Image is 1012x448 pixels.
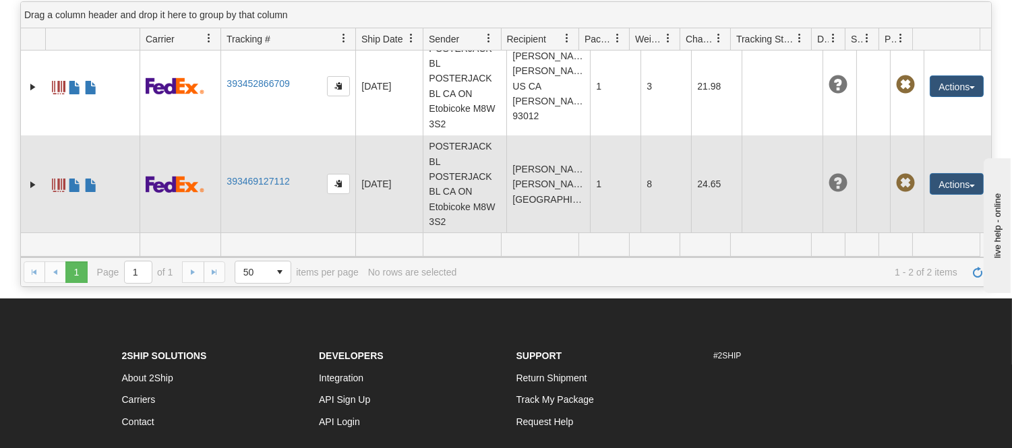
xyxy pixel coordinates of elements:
[736,32,795,46] span: Tracking Status
[585,32,613,46] span: Packages
[235,261,359,284] span: items per page
[691,37,742,135] td: 21.98
[822,27,845,50] a: Delivery Status filter column settings
[466,267,957,278] span: 1 - 2 of 2 items
[122,416,154,427] a: Contact
[606,27,629,50] a: Packages filter column settings
[332,27,355,50] a: Tracking # filter column settings
[235,261,291,284] span: Page sizes drop down
[829,174,847,193] span: Unknown
[423,135,506,234] td: POSTERJACK BL POSTERJACK BL CA ON Etobicoke M8W 3S2
[21,2,991,28] div: grid grouping header
[817,32,829,46] span: Delivery Status
[641,135,691,234] td: 8
[122,373,173,383] a: About 2Ship
[829,75,847,94] span: Unknown
[327,76,350,96] button: Copy to clipboard
[26,80,40,94] a: Expand
[851,32,862,46] span: Shipment Issues
[896,75,915,94] span: Pickup Not Assigned
[429,32,459,46] span: Sender
[26,178,40,191] a: Expand
[889,27,912,50] a: Pickup Status filter column settings
[788,27,811,50] a: Tracking Status filter column settings
[590,37,641,135] td: 1
[556,27,578,50] a: Recipient filter column settings
[507,32,546,46] span: Recipient
[227,176,289,187] a: 393469127112
[65,261,87,283] span: Page 1
[327,174,350,194] button: Copy to clipboard
[319,373,363,383] a: Integration
[635,32,663,46] span: Weight
[227,78,289,89] a: 393452866709
[146,176,204,193] img: 2 - FedEx Express®
[713,352,891,360] h6: #2SHIP
[122,394,156,405] a: Carriers
[355,135,423,234] td: [DATE]
[657,27,680,50] a: Weight filter column settings
[506,135,590,234] td: [PERSON_NAME] [PERSON_NAME] [GEOGRAPHIC_DATA]
[68,172,82,194] a: Commercial Invoice
[125,261,152,283] input: Page 1
[930,173,984,195] button: Actions
[516,416,574,427] a: Request Help
[368,267,457,278] div: No rows are selected
[641,37,691,135] td: 3
[269,261,291,283] span: select
[516,373,587,383] a: Return Shipment
[930,75,984,97] button: Actions
[896,174,915,193] span: Pickup Not Assigned
[97,261,173,284] span: Page of 1
[243,265,261,279] span: 50
[122,350,207,361] strong: 2Ship Solutions
[198,27,220,50] a: Carrier filter column settings
[686,32,714,46] span: Charge
[52,172,65,194] a: Label
[516,394,594,405] a: Track My Package
[10,11,125,22] div: live help - online
[707,27,730,50] a: Charge filter column settings
[319,416,360,427] a: API Login
[506,37,590,135] td: [PERSON_NAME] [PERSON_NAME] US CA [PERSON_NAME] 93012
[146,32,175,46] span: Carrier
[146,77,204,94] img: 2 - FedEx Express®
[423,37,506,135] td: POSTERJACK BL POSTERJACK BL CA ON Etobicoke M8W 3S2
[691,135,742,234] td: 24.65
[967,261,988,283] a: Refresh
[84,75,98,96] a: USMCA CO
[885,32,896,46] span: Pickup Status
[319,350,384,361] strong: Developers
[355,37,423,135] td: [DATE]
[319,394,370,405] a: API Sign Up
[227,32,270,46] span: Tracking #
[84,172,98,194] a: USMCA CO
[52,75,65,96] a: Label
[856,27,879,50] a: Shipment Issues filter column settings
[400,27,423,50] a: Ship Date filter column settings
[478,27,501,50] a: Sender filter column settings
[516,350,562,361] strong: Support
[361,32,403,46] span: Ship Date
[981,155,1011,292] iframe: chat widget
[68,75,82,96] a: Commercial Invoice
[590,135,641,234] td: 1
